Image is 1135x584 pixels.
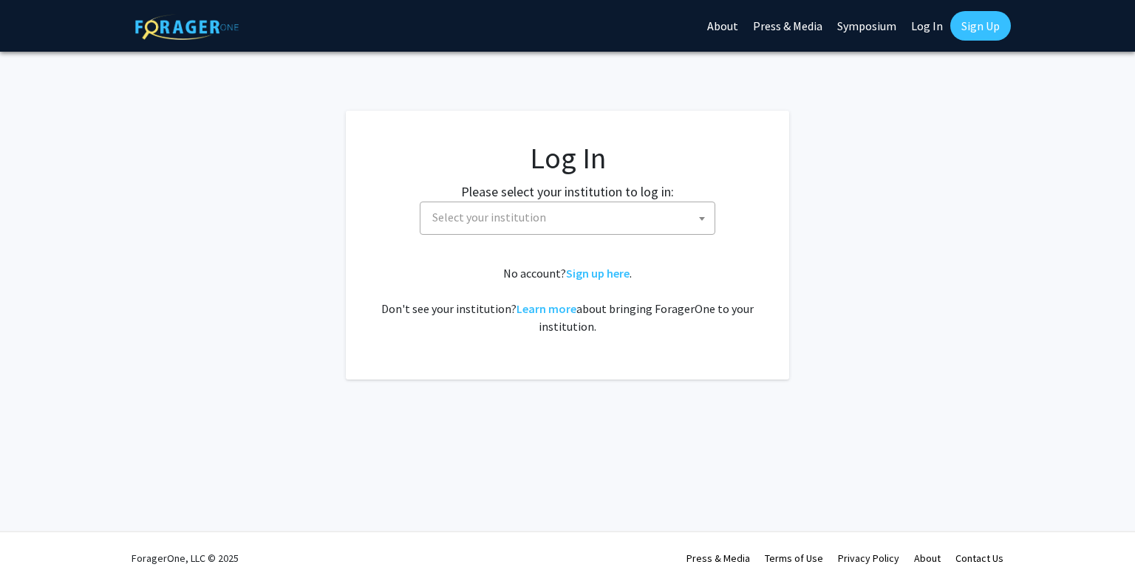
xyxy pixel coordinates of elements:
a: Sign Up [950,11,1011,41]
a: Sign up here [566,266,630,281]
h1: Log In [375,140,760,176]
a: About [914,552,941,565]
span: Select your institution [426,202,715,233]
span: Select your institution [432,210,546,224]
a: Privacy Policy [838,552,899,565]
img: ForagerOne Logo [135,14,239,40]
div: No account? . Don't see your institution? about bringing ForagerOne to your institution. [375,264,760,335]
div: ForagerOne, LLC © 2025 [132,532,239,584]
a: Contact Us [955,552,1003,565]
iframe: Chat [11,518,63,573]
span: Select your institution [420,202,715,235]
a: Learn more about bringing ForagerOne to your institution [517,301,576,316]
a: Terms of Use [765,552,823,565]
a: Press & Media [686,552,750,565]
label: Please select your institution to log in: [461,182,674,202]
